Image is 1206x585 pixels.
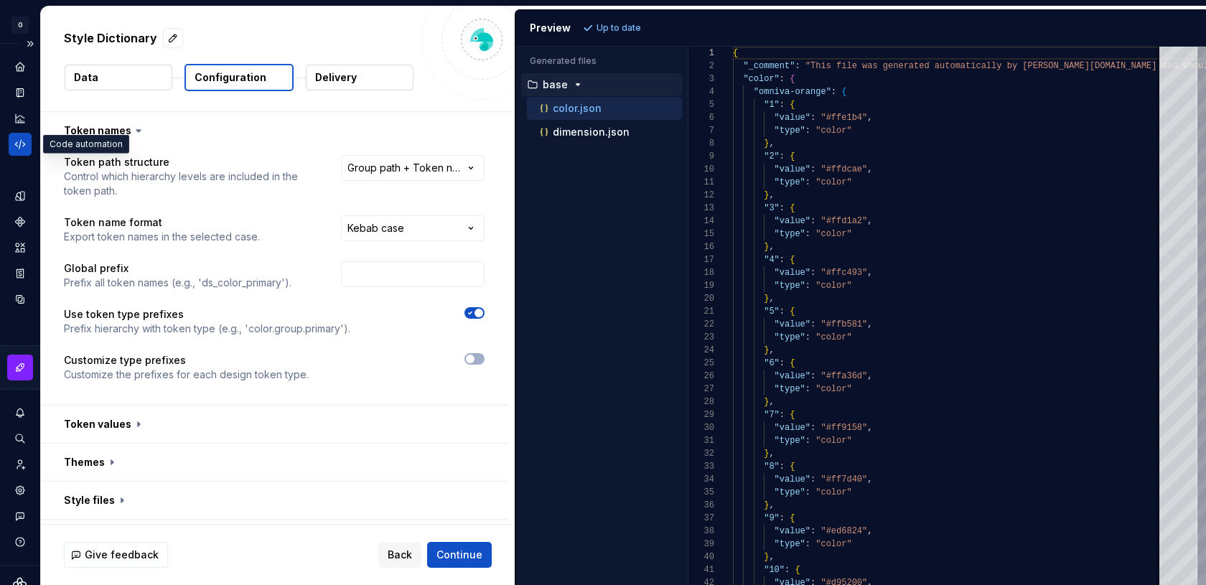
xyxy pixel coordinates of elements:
span: : [779,203,784,213]
p: Prefix hierarchy with token type (e.g., 'color.group.primary'). [64,322,350,336]
span: "1" [764,100,780,110]
div: 13 [688,202,714,215]
span: "omniva-orange" [753,87,831,97]
span: "color" [815,332,851,342]
span: "#ffd1a2" [821,216,867,226]
div: 39 [688,538,714,551]
div: Data sources [9,288,32,311]
span: } [764,190,769,200]
a: Home [9,55,32,78]
span: "color" [815,126,851,136]
span: : [805,487,810,497]
span: : [805,177,810,187]
span: "8" [764,462,780,472]
span: : [779,462,784,472]
div: 20 [688,292,714,305]
span: "color" [815,487,851,497]
span: "6" [764,358,780,368]
p: Token name format [64,215,260,230]
span: , [867,474,872,485]
span: { [790,358,795,368]
span: "type" [774,126,805,136]
span: "#ffc493" [821,268,867,278]
div: 2 [688,60,714,72]
span: "color" [815,539,851,549]
div: 30 [688,421,714,434]
a: Documentation [9,81,32,104]
span: "4" [764,255,780,265]
p: Prefix all token names (e.g., 'ds_color_primary'). [64,276,291,290]
span: "#ffdcae" [821,164,867,174]
span: , [867,113,872,123]
span: "value" [774,371,810,381]
span: "color" [815,384,851,394]
div: 23 [688,331,714,344]
button: Expand sidebar [20,34,40,54]
span: "9" [764,513,780,523]
span: "type" [774,487,805,497]
div: 21 [688,305,714,318]
span: : [810,474,815,485]
span: "#ff7d40" [821,474,867,485]
span: : [779,255,784,265]
span: "value" [774,423,810,433]
button: Give feedback [64,542,168,568]
div: Assets [9,236,32,259]
span: : [779,74,784,84]
span: : [810,216,815,226]
span: : [779,358,784,368]
span: , [769,139,774,149]
a: Components [9,210,32,233]
div: 3 [688,72,714,85]
div: Code automation [9,133,32,156]
div: 17 [688,253,714,266]
a: Invite team [9,453,32,476]
button: Configuration [184,64,294,91]
p: color.json [553,103,602,114]
span: "value" [774,113,810,123]
span: , [769,500,774,510]
span: "type" [774,281,805,291]
div: O [11,17,29,34]
span: , [867,526,872,536]
p: Token path structure [64,155,315,169]
span: "#ffa36d" [821,371,867,381]
span: "color" [743,74,779,84]
span: "_comment" [743,61,795,71]
span: } [764,242,769,252]
span: : [779,410,784,420]
span: } [764,294,769,304]
span: } [764,397,769,407]
button: Back [378,542,421,568]
button: O [3,9,37,40]
span: { [790,306,795,317]
span: "type" [774,384,805,394]
span: , [769,242,774,252]
p: Control which hierarchy levels are included in the token path. [64,169,315,198]
span: { [790,462,795,472]
span: } [764,139,769,149]
div: Analytics [9,107,32,130]
div: 33 [688,460,714,473]
span: : [805,436,810,446]
span: : [805,229,810,239]
span: Back [388,548,412,562]
span: : [805,384,810,394]
span: : [779,513,784,523]
span: : [810,423,815,433]
div: 19 [688,279,714,292]
span: , [867,216,872,226]
span: "10" [764,565,785,575]
div: 25 [688,357,714,370]
span: , [867,268,872,278]
span: , [769,345,774,355]
button: Search ⌘K [9,427,32,450]
span: "3" [764,203,780,213]
a: Settings [9,479,32,502]
div: 34 [688,473,714,486]
div: 41 [688,563,714,576]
